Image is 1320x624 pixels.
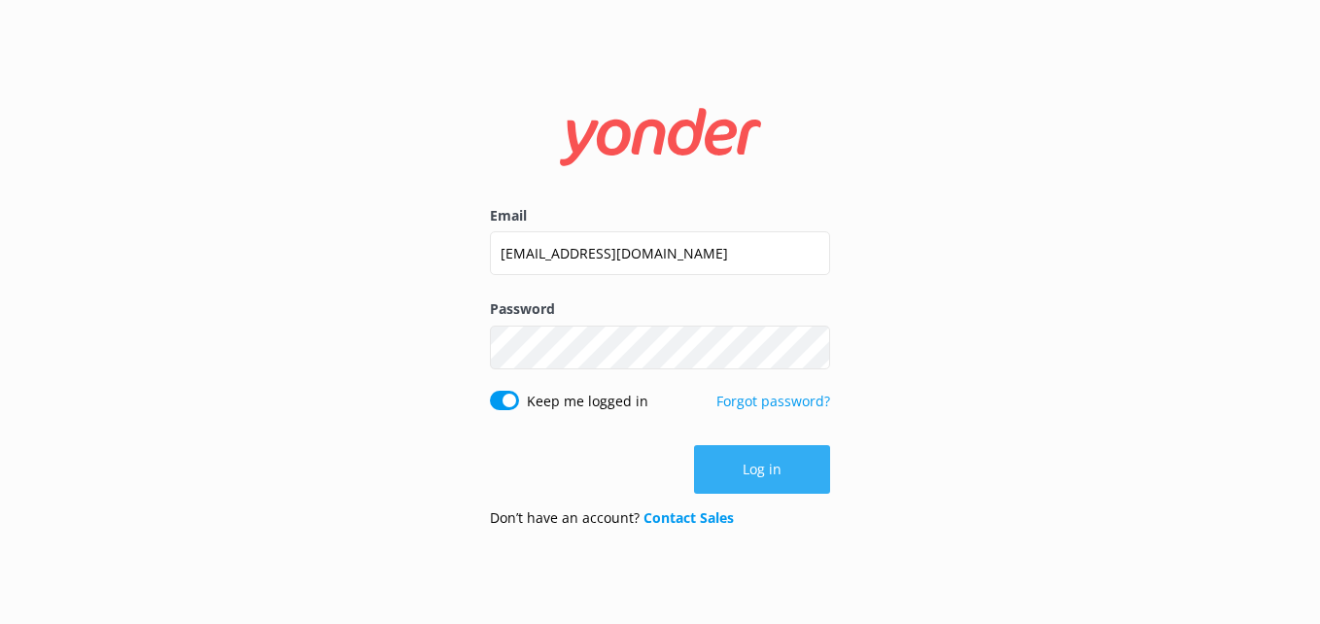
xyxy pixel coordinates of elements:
[527,391,648,412] label: Keep me logged in
[490,298,830,320] label: Password
[716,392,830,410] a: Forgot password?
[490,205,830,226] label: Email
[791,328,830,366] button: Show password
[490,507,734,529] p: Don’t have an account?
[694,445,830,494] button: Log in
[643,508,734,527] a: Contact Sales
[490,231,830,275] input: user@emailaddress.com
